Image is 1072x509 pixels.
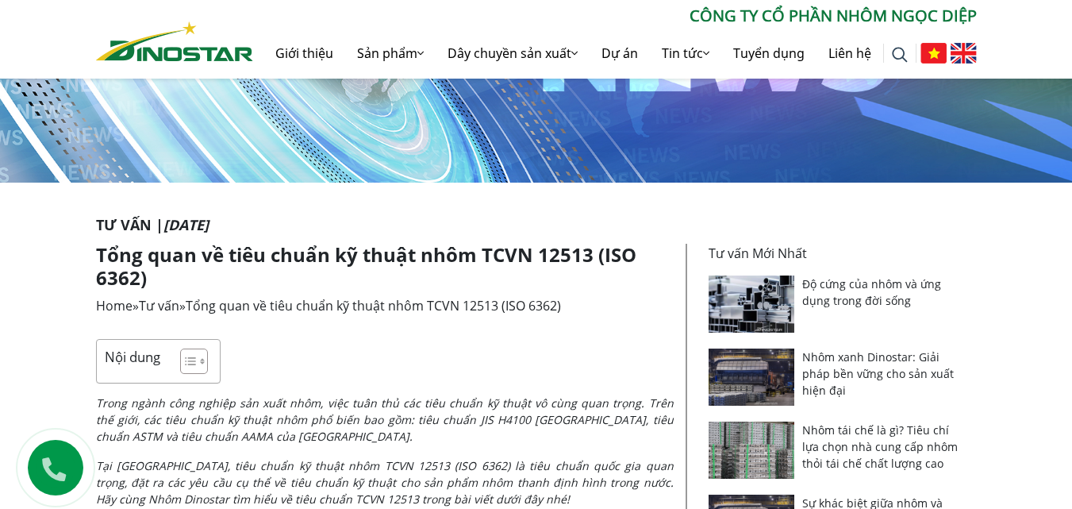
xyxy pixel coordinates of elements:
img: Nhôm xanh Dinostar: Giải pháp bền vững cho sản xuất hiện đại [709,349,795,406]
span: Tại [GEOGRAPHIC_DATA], tiêu chuẩn kỹ thuật nhôm TCVN 12513 (ISO 6362) là tiêu chuẩn quốc gia quan... [96,458,674,507]
a: Nhôm tái chế là gì? Tiêu chí lựa chọn nhà cung cấp nhôm thỏi tái chế chất lượng cao [802,422,958,471]
a: Giới thiệu [263,28,345,79]
p: CÔNG TY CỔ PHẦN NHÔM NGỌC DIỆP [253,4,977,28]
span: Trong ngành công nghiệp sản xuất nhôm, việc tuân thủ các tiêu chuẩn kỹ thuật vô cùng quan trọng. ... [96,395,674,444]
img: search [892,47,908,63]
a: Dự án [590,28,650,79]
img: English [951,43,977,64]
img: Tiếng Việt [920,43,947,64]
h1: Tổng quan về tiêu chuẩn kỹ thuật nhôm TCVN 12513 (ISO 6362) [96,244,674,290]
img: Nhôm tái chế là gì? Tiêu chí lựa chọn nhà cung cấp nhôm thỏi tái chế chất lượng cao [709,422,795,479]
a: Độ cứng của nhôm và ứng dụng trong đời sống [802,276,941,308]
p: Nội dung [105,348,160,366]
span: » » [96,297,561,314]
a: Home [96,297,133,314]
a: Tuyển dụng [721,28,816,79]
p: Tư vấn Mới Nhất [709,244,967,263]
p: Tư vấn | [96,214,977,236]
span: Tổng quan về tiêu chuẩn kỹ thuật nhôm TCVN 12513 (ISO 6362) [186,297,561,314]
a: Dây chuyền sản xuất [436,28,590,79]
a: Sản phẩm [345,28,436,79]
a: Toggle Table of Content [168,348,204,375]
a: Nhôm xanh Dinostar: Giải pháp bền vững cho sản xuất hiện đại [802,349,954,398]
a: Tin tức [650,28,721,79]
img: Độ cứng của nhôm và ứng dụng trong đời sống [709,276,795,333]
a: Liên hệ [816,28,883,79]
a: Tư vấn [139,297,179,314]
i: [DATE] [163,215,209,234]
img: Nhôm Dinostar [96,21,253,61]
